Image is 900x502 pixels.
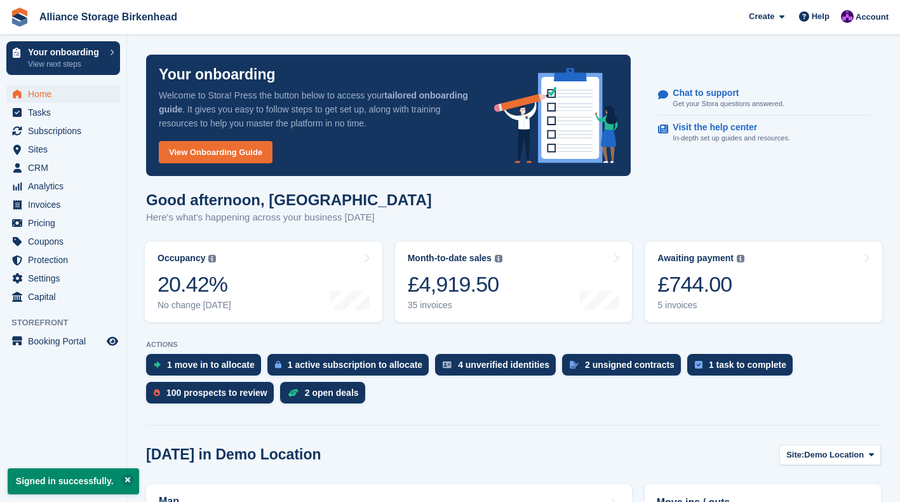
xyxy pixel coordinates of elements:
p: ACTIONS [146,341,881,349]
a: Visit the help center In-depth set up guides and resources. [658,116,869,150]
span: Tasks [28,104,104,121]
img: Romilly Norton [841,10,854,23]
div: 1 task to complete [709,360,786,370]
span: Subscriptions [28,122,104,140]
a: 2 unsigned contracts [562,354,687,382]
img: contract_signature_icon-13c848040528278c33f63329250d36e43548de30e8caae1d1a13099fd9432cc5.svg [570,361,579,369]
span: Booking Portal [28,332,104,350]
img: task-75834270c22a3079a89374b754ae025e5fb1db73e45f91037f5363f120a921f8.svg [695,361,702,369]
div: 100 prospects to review [166,388,267,398]
h2: [DATE] in Demo Location [146,446,321,463]
img: move_ins_to_allocate_icon-fdf77a2bb77ea45bf5b3d319d69a93e2d87916cf1d5bf7949dd705db3b84f3ca.svg [154,361,161,369]
span: Settings [28,269,104,287]
a: menu [6,269,120,287]
a: 1 move in to allocate [146,354,267,382]
span: Storefront [11,316,126,329]
span: CRM [28,159,104,177]
img: stora-icon-8386f47178a22dfd0bd8f6a31ec36ba5ce8667c1dd55bd0f319d3a0aa187defe.svg [10,8,29,27]
div: No change [DATE] [158,300,231,311]
a: menu [6,288,120,306]
p: Welcome to Stora! Press the button below to access your . It gives you easy to follow steps to ge... [159,88,474,130]
a: Occupancy 20.42% No change [DATE] [145,241,382,322]
a: menu [6,140,120,158]
span: Analytics [28,177,104,195]
a: menu [6,233,120,250]
img: icon-info-grey-7440780725fd019a000dd9b08b2336e03edf1995a4989e88bcd33f0948082b44.svg [208,255,216,262]
p: Signed in successfully. [8,468,139,494]
div: 1 active subscription to allocate [288,360,422,370]
img: verify_identity-adf6edd0f0f0b5bbfe63781bf79b02c33cf7c696d77639b501bdc392416b5a36.svg [443,361,452,369]
span: Help [812,10,829,23]
a: menu [6,251,120,269]
p: In-depth set up guides and resources. [673,133,790,144]
a: 1 task to complete [687,354,799,382]
h1: Good afternoon, [GEOGRAPHIC_DATA] [146,191,432,208]
button: Site: Demo Location [779,445,881,466]
span: Demo Location [804,449,864,461]
img: icon-info-grey-7440780725fd019a000dd9b08b2336e03edf1995a4989e88bcd33f0948082b44.svg [737,255,744,262]
a: Your onboarding View next steps [6,41,120,75]
a: menu [6,196,120,214]
div: 1 move in to allocate [167,360,255,370]
span: Site: [786,449,804,461]
p: View next steps [28,58,104,70]
div: 5 invoices [657,300,744,311]
div: Month-to-date sales [408,253,492,264]
a: menu [6,122,120,140]
a: Month-to-date sales £4,919.50 35 invoices [395,241,633,322]
a: Chat to support Get your Stora questions answered. [658,81,869,116]
a: 2 open deals [280,382,372,410]
a: menu [6,332,120,350]
a: Awaiting payment £744.00 5 invoices [645,241,882,322]
div: 35 invoices [408,300,502,311]
a: menu [6,159,120,177]
span: Create [749,10,774,23]
p: Visit the help center [673,122,780,133]
div: 20.42% [158,271,231,297]
p: Get your Stora questions answered. [673,98,784,109]
a: Preview store [105,334,120,349]
span: Coupons [28,233,104,250]
p: Chat to support [673,88,774,98]
div: 4 unverified identities [458,360,549,370]
a: 1 active subscription to allocate [267,354,435,382]
div: 2 unsigned contracts [585,360,675,370]
a: menu [6,177,120,195]
div: £4,919.50 [408,271,502,297]
span: Pricing [28,214,104,232]
a: menu [6,214,120,232]
span: Sites [28,140,104,158]
div: Occupancy [158,253,205,264]
a: menu [6,104,120,121]
img: active_subscription_to_allocate_icon-d502201f5373d7db506a760aba3b589e785aa758c864c3986d89f69b8ff3... [275,360,281,369]
div: 2 open deals [305,388,359,398]
a: View Onboarding Guide [159,141,272,163]
span: Account [856,11,889,24]
a: 100 prospects to review [146,382,280,410]
a: 4 unverified identities [435,354,562,382]
p: Your onboarding [159,67,276,82]
span: Protection [28,251,104,269]
p: Your onboarding [28,48,104,57]
a: menu [6,85,120,103]
span: Invoices [28,196,104,214]
div: £744.00 [657,271,744,297]
span: Home [28,85,104,103]
a: Alliance Storage Birkenhead [34,6,182,27]
img: onboarding-info-6c161a55d2c0e0a8cae90662b2fe09162a5109e8cc188191df67fb4f79e88e88.svg [494,68,619,163]
img: deal-1b604bf984904fb50ccaf53a9ad4b4a5d6e5aea283cecdc64d6e3604feb123c2.svg [288,388,299,397]
img: prospect-51fa495bee0391a8d652442698ab0144808aea92771e9ea1ae160a38d050c398.svg [154,389,160,397]
img: icon-info-grey-7440780725fd019a000dd9b08b2336e03edf1995a4989e88bcd33f0948082b44.svg [495,255,502,262]
p: Here's what's happening across your business [DATE] [146,210,432,225]
span: Capital [28,288,104,306]
div: Awaiting payment [657,253,734,264]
